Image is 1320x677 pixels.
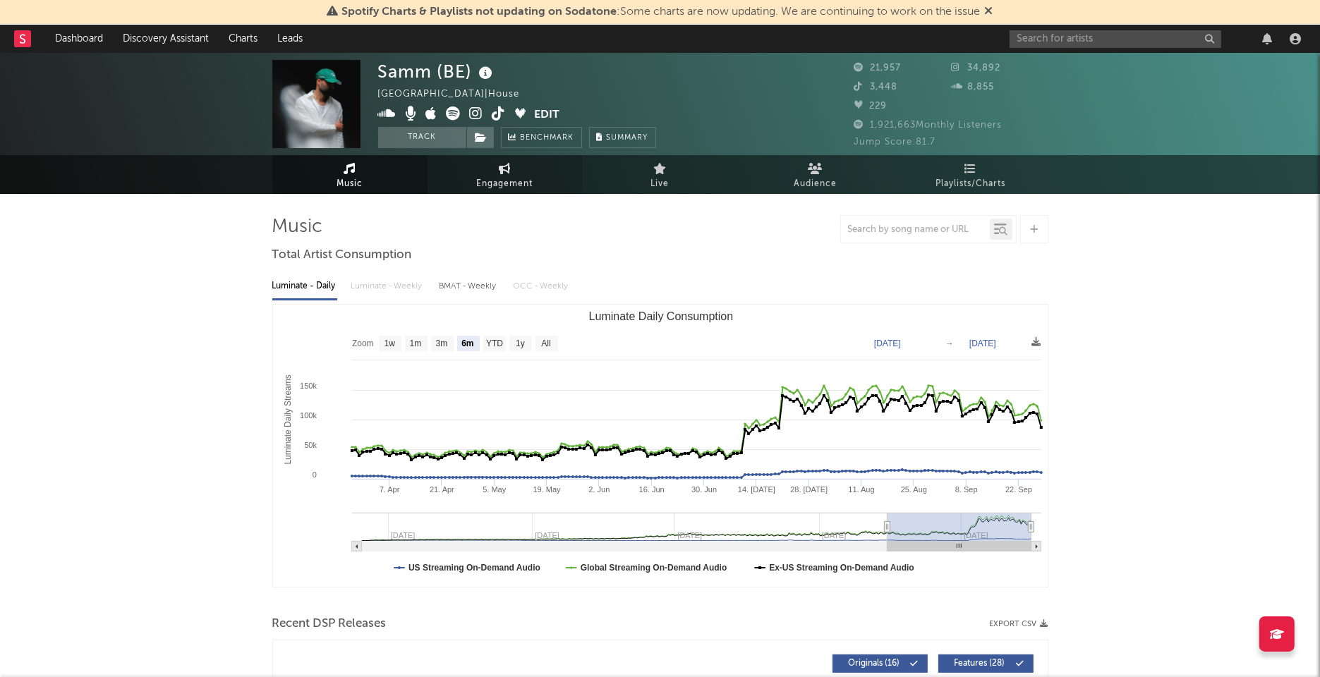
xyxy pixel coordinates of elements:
a: Audience [738,155,893,194]
a: Discovery Assistant [113,25,219,53]
text: All [541,339,550,349]
text: 1y [516,339,525,349]
a: Engagement [428,155,583,194]
span: Playlists/Charts [935,176,1005,193]
span: Engagement [477,176,533,193]
span: Recent DSP Releases [272,616,387,633]
a: Music [272,155,428,194]
text: 8. Sep [955,485,977,494]
span: Spotify Charts & Playlists not updating on Sodatone [342,6,617,18]
text: 0 [312,470,316,479]
text: US Streaming On-Demand Audio [408,563,540,573]
text: 6m [461,339,473,349]
span: : Some charts are now updating. We are continuing to work on the issue [342,6,981,18]
div: [GEOGRAPHIC_DATA] | House [378,86,536,103]
span: 1,921,663 Monthly Listeners [854,121,1003,130]
span: 229 [854,102,888,111]
text: 16. Jun [638,485,664,494]
span: 3,448 [854,83,898,92]
text: 14. [DATE] [737,485,775,494]
text: 19. May [533,485,561,494]
span: 21,957 [854,63,902,73]
span: Music [337,176,363,193]
a: Benchmark [501,127,582,148]
a: Charts [219,25,267,53]
text: 50k [304,441,317,449]
text: → [945,338,954,348]
svg: Luminate Daily Consumption [273,305,1048,587]
a: Dashboard [45,25,113,53]
span: Features ( 28 ) [947,659,1012,668]
button: Summary [589,127,656,148]
span: Originals ( 16 ) [842,659,907,668]
span: Live [651,176,670,193]
button: Edit [535,106,560,124]
text: 30. Jun [691,485,717,494]
button: Features(28) [938,654,1034,673]
text: YTD [485,339,502,349]
span: Total Artist Consumption [272,247,412,264]
text: 1m [409,339,421,349]
text: [DATE] [874,338,901,348]
span: Summary [607,134,648,142]
span: Dismiss [985,6,993,18]
text: 28. [DATE] [790,485,828,494]
text: 25. Aug [900,485,926,494]
a: Live [583,155,738,194]
text: 7. Apr [379,485,399,494]
text: Luminate Daily Streams [282,374,292,464]
span: 8,855 [951,83,994,92]
button: Export CSV [990,620,1048,628]
div: Samm (BE) [378,60,497,83]
text: 5. May [483,485,507,494]
span: Jump Score: 81.7 [854,138,936,147]
span: 34,892 [951,63,1000,73]
span: Benchmark [521,130,574,147]
a: Playlists/Charts [893,155,1048,194]
text: 1w [384,339,395,349]
text: 150k [300,382,317,390]
text: 21. Apr [430,485,454,494]
text: Luminate Daily Consumption [588,310,733,322]
button: Track [378,127,466,148]
text: 11. Aug [848,485,874,494]
div: BMAT - Weekly [440,274,499,298]
text: Ex-US Streaming On-Demand Audio [769,563,914,573]
text: 100k [300,411,317,420]
text: Zoom [352,339,374,349]
input: Search by song name or URL [841,224,990,236]
input: Search for artists [1010,30,1221,48]
div: Luminate - Daily [272,274,337,298]
text: 2. Jun [588,485,610,494]
button: Originals(16) [832,654,928,673]
text: 3m [435,339,447,349]
a: Leads [267,25,313,53]
text: [DATE] [969,338,996,348]
span: Audience [794,176,837,193]
text: Global Streaming On-Demand Audio [580,563,727,573]
text: 22. Sep [1005,485,1032,494]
